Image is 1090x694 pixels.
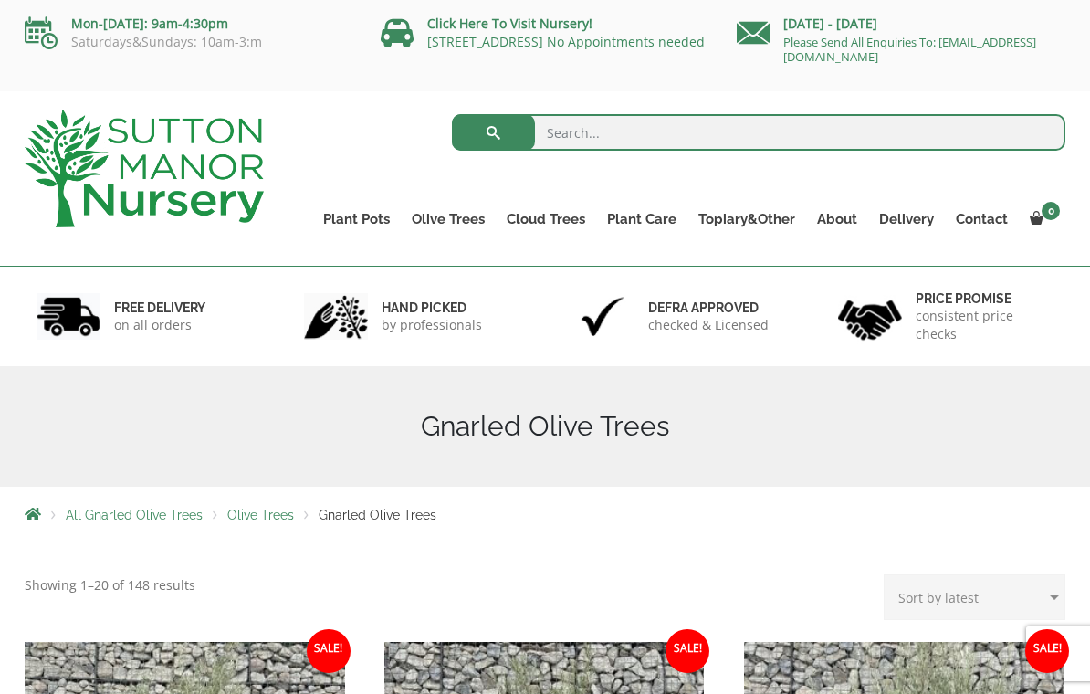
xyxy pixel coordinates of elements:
[114,300,205,316] h6: FREE DELIVERY
[945,206,1019,232] a: Contact
[884,574,1065,620] select: Shop order
[783,34,1036,65] a: Please Send All Enquiries To: [EMAIL_ADDRESS][DOMAIN_NAME]
[687,206,806,232] a: Topiary&Other
[737,13,1065,35] p: [DATE] - [DATE]
[571,293,634,340] img: 3.jpg
[227,508,294,522] a: Olive Trees
[868,206,945,232] a: Delivery
[25,35,353,49] p: Saturdays&Sundays: 10am-3:m
[666,629,709,673] span: Sale!
[25,507,1065,521] nav: Breadcrumbs
[307,629,351,673] span: Sale!
[806,206,868,232] a: About
[25,574,195,596] p: Showing 1–20 of 148 results
[427,33,705,50] a: [STREET_ADDRESS] No Appointments needed
[114,316,205,334] p: on all orders
[648,316,769,334] p: checked & Licensed
[838,289,902,344] img: 4.jpg
[596,206,687,232] a: Plant Care
[496,206,596,232] a: Cloud Trees
[382,300,482,316] h6: hand picked
[25,410,1065,443] h1: Gnarled Olive Trees
[304,293,368,340] img: 2.jpg
[916,307,1054,343] p: consistent price checks
[382,316,482,334] p: by professionals
[312,206,401,232] a: Plant Pots
[427,15,592,32] a: Click Here To Visit Nursery!
[648,300,769,316] h6: Defra approved
[916,290,1054,307] h6: Price promise
[452,114,1066,151] input: Search...
[25,110,264,227] img: logo
[25,13,353,35] p: Mon-[DATE]: 9am-4:30pm
[66,508,203,522] a: All Gnarled Olive Trees
[319,508,436,522] span: Gnarled Olive Trees
[1025,629,1069,673] span: Sale!
[1019,206,1065,232] a: 0
[401,206,496,232] a: Olive Trees
[1042,202,1060,220] span: 0
[37,293,100,340] img: 1.jpg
